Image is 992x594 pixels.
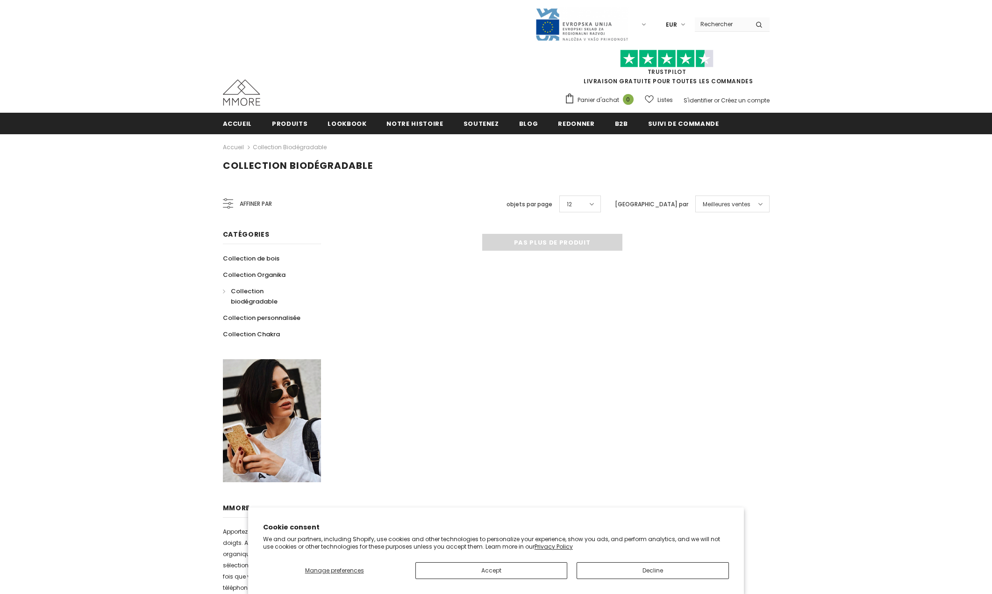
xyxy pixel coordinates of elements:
[564,54,770,85] span: LIVRAISON GRATUITE POUR TOUTES LES COMMANDES
[263,562,406,579] button: Manage preferences
[620,50,714,68] img: Faites confiance aux étoiles pilotes
[558,113,594,134] a: Redonner
[535,20,628,28] a: Javni Razpis
[263,522,729,532] h2: Cookie consent
[684,96,713,104] a: S'identifier
[240,199,272,209] span: Affiner par
[223,113,252,134] a: Accueil
[223,159,373,172] span: Collection biodégradable
[623,94,634,105] span: 0
[223,310,300,326] a: Collection personnalisée
[567,200,572,209] span: 12
[305,566,364,574] span: Manage preferences
[223,270,285,279] span: Collection Organika
[615,200,688,209] label: [GEOGRAPHIC_DATA] par
[648,113,719,134] a: Suivi de commande
[223,283,311,310] a: Collection biodégradable
[519,113,538,134] a: Blog
[648,68,686,76] a: TrustPilot
[519,119,538,128] span: Blog
[615,113,628,134] a: B2B
[263,536,729,550] p: We and our partners, including Shopify, use cookies and other technologies to personalize your ex...
[721,96,770,104] a: Créez un compte
[535,7,628,42] img: Javni Razpis
[386,113,443,134] a: Notre histoire
[223,142,244,153] a: Accueil
[223,326,280,342] a: Collection Chakra
[645,92,673,108] a: Listes
[223,119,252,128] span: Accueil
[578,95,619,105] span: Panier d'achat
[535,543,573,551] a: Privacy Policy
[328,119,366,128] span: Lookbook
[657,95,673,105] span: Listes
[386,119,443,128] span: Notre histoire
[231,287,278,306] span: Collection biodégradable
[703,200,750,209] span: Meilleures ventes
[223,267,285,283] a: Collection Organika
[695,17,749,31] input: Search Site
[223,313,300,322] span: Collection personnalisée
[272,113,307,134] a: Produits
[272,119,307,128] span: Produits
[666,20,677,29] span: EUR
[223,330,280,339] span: Collection Chakra
[464,119,499,128] span: soutenez
[507,200,552,209] label: objets par page
[648,119,719,128] span: Suivi de commande
[714,96,720,104] span: or
[223,503,250,513] span: MMORE
[223,80,260,106] img: Cas MMORE
[253,143,327,151] a: Collection biodégradable
[615,119,628,128] span: B2B
[415,562,568,579] button: Accept
[328,113,366,134] a: Lookbook
[577,562,729,579] button: Decline
[464,113,499,134] a: soutenez
[558,119,594,128] span: Redonner
[223,230,270,239] span: Catégories
[223,254,279,263] span: Collection de bois
[223,250,279,267] a: Collection de bois
[564,93,638,107] a: Panier d'achat 0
